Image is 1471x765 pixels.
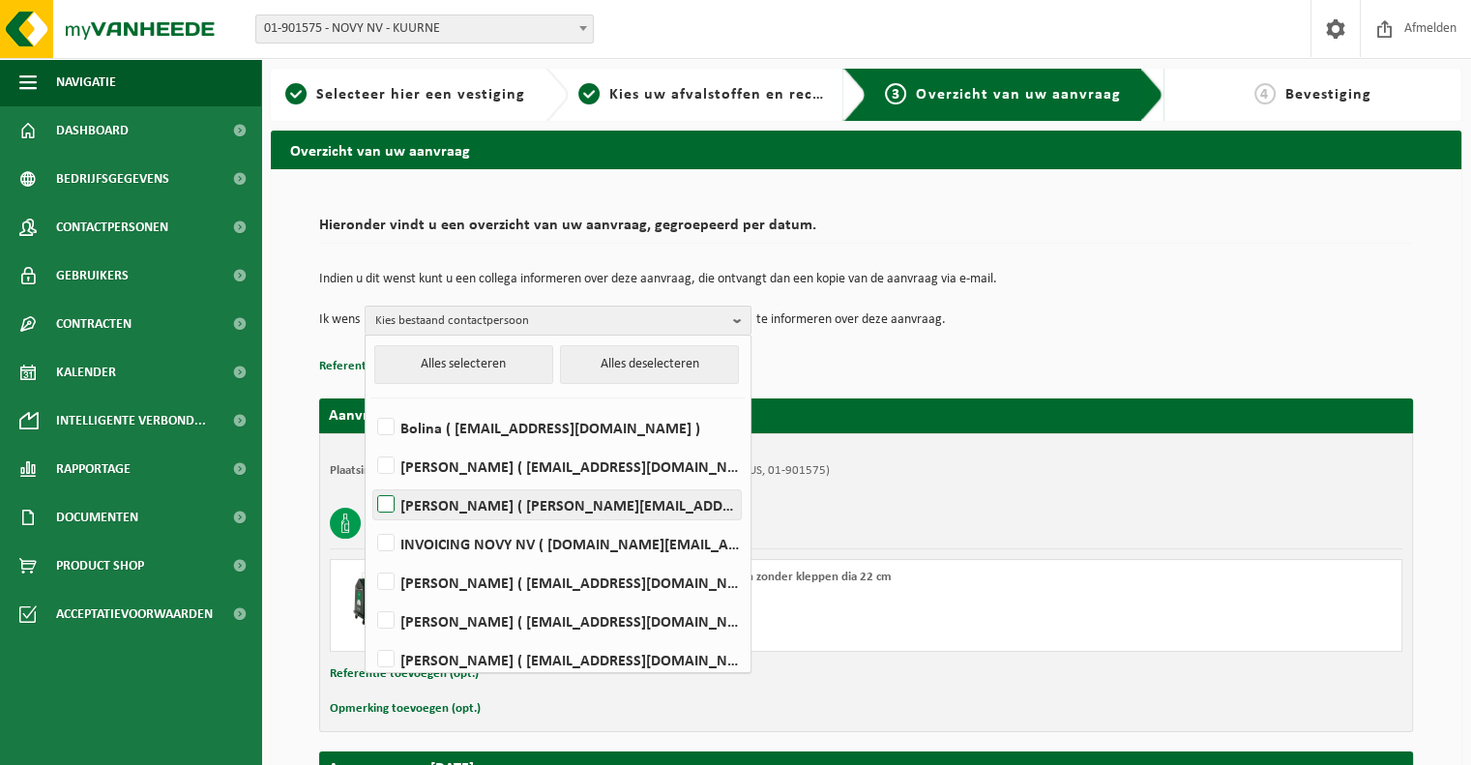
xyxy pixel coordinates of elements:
[330,696,481,721] button: Opmerking toevoegen (opt.)
[56,542,144,590] span: Product Shop
[916,87,1120,103] span: Overzicht van uw aanvraag
[329,408,474,424] strong: Aanvraag voor [DATE]
[56,251,129,300] span: Gebruikers
[374,345,553,384] button: Alles selecteren
[316,87,525,103] span: Selecteer hier een vestiging
[330,464,414,477] strong: Plaatsingsadres:
[285,83,307,104] span: 1
[609,87,875,103] span: Kies uw afvalstoffen en recipiënten
[373,529,741,558] label: INVOICING NOVY NV ( [DOMAIN_NAME][EMAIL_ADDRESS][DOMAIN_NAME] )
[319,354,468,379] button: Referentie toevoegen (opt.)
[56,58,116,106] span: Navigatie
[56,300,132,348] span: Contracten
[373,645,741,674] label: [PERSON_NAME] ( [EMAIL_ADDRESS][DOMAIN_NAME] )
[560,345,739,384] button: Alles deselecteren
[373,606,741,635] label: [PERSON_NAME] ( [EMAIL_ADDRESS][DOMAIN_NAME] )
[56,493,138,542] span: Documenten
[319,218,1413,244] h2: Hieronder vindt u een overzicht van uw aanvraag, gegroepeerd per datum.
[256,15,593,43] span: 01-901575 - NOVY NV - KUURNE
[255,15,594,44] span: 01-901575 - NOVY NV - KUURNE
[330,662,479,687] button: Referentie toevoegen (opt.)
[56,590,213,638] span: Acceptatievoorwaarden
[56,445,131,493] span: Rapportage
[373,568,741,597] label: [PERSON_NAME] ( [EMAIL_ADDRESS][DOMAIN_NAME] )
[56,348,116,397] span: Kalender
[756,306,946,335] p: te informeren over deze aanvraag.
[373,413,741,442] label: Bolina ( [EMAIL_ADDRESS][DOMAIN_NAME] )
[280,83,530,106] a: 1Selecteer hier een vestiging
[578,83,828,106] a: 2Kies uw afvalstoffen en recipiënten
[375,307,725,336] span: Kies bestaand contactpersoon
[340,570,398,628] img: CR-HR-1C-1000-PES-01.png
[1285,87,1371,103] span: Bevestiging
[56,106,129,155] span: Dashboard
[885,83,906,104] span: 3
[578,83,600,104] span: 2
[365,306,751,335] button: Kies bestaand contactpersoon
[56,203,168,251] span: Contactpersonen
[319,306,360,335] p: Ik wens
[373,490,741,519] label: [PERSON_NAME] ( [PERSON_NAME][EMAIL_ADDRESS][DOMAIN_NAME] )
[1254,83,1276,104] span: 4
[56,397,206,445] span: Intelligente verbond...
[319,273,1413,286] p: Indien u dit wenst kunt u een collega informeren over deze aanvraag, die ontvangt dan een kopie v...
[373,452,741,481] label: [PERSON_NAME] ( [EMAIL_ADDRESS][DOMAIN_NAME] )
[271,131,1461,168] h2: Overzicht van uw aanvraag
[56,155,169,203] span: Bedrijfsgegevens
